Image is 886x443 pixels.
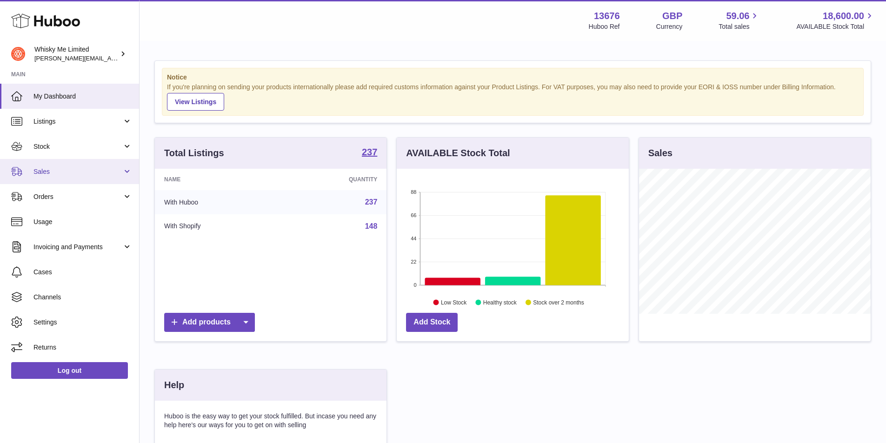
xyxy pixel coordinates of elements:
[33,293,132,302] span: Channels
[796,22,875,31] span: AVAILABLE Stock Total
[33,142,122,151] span: Stock
[33,192,122,201] span: Orders
[362,147,377,157] strong: 237
[164,147,224,159] h3: Total Listings
[662,10,682,22] strong: GBP
[483,299,517,305] text: Healthy stock
[719,10,760,31] a: 59.06 Total sales
[406,147,510,159] h3: AVAILABLE Stock Total
[33,343,132,352] span: Returns
[11,47,25,61] img: frances@whiskyshop.com
[411,259,417,264] text: 22
[155,169,280,190] th: Name
[411,212,417,218] text: 66
[33,92,132,101] span: My Dashboard
[589,22,620,31] div: Huboo Ref
[164,412,377,430] p: Huboo is the easy way to get your stock fulfilled. But incase you need any help here's our ways f...
[365,198,378,206] a: 237
[365,222,378,230] a: 148
[414,282,417,288] text: 0
[33,218,132,226] span: Usage
[167,73,859,82] strong: Notice
[167,83,859,111] div: If you're planning on sending your products internationally please add required customs informati...
[33,318,132,327] span: Settings
[656,22,683,31] div: Currency
[411,189,417,195] text: 88
[33,243,122,251] span: Invoicing and Payments
[796,10,875,31] a: 18,600.00 AVAILABLE Stock Total
[648,147,673,159] h3: Sales
[594,10,620,22] strong: 13676
[164,379,184,391] h3: Help
[167,93,224,111] a: View Listings
[164,313,255,332] a: Add products
[441,299,467,305] text: Low Stock
[155,214,280,238] td: With Shopify
[719,22,760,31] span: Total sales
[406,313,458,332] a: Add Stock
[280,169,387,190] th: Quantity
[411,236,417,241] text: 44
[726,10,749,22] span: 59.06
[33,268,132,277] span: Cases
[34,54,187,62] span: [PERSON_NAME][EMAIL_ADDRESS][DOMAIN_NAME]
[11,362,128,379] a: Log out
[33,167,122,176] span: Sales
[155,190,280,214] td: With Huboo
[34,45,118,63] div: Whisky Me Limited
[33,117,122,126] span: Listings
[533,299,584,305] text: Stock over 2 months
[823,10,864,22] span: 18,600.00
[362,147,377,159] a: 237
